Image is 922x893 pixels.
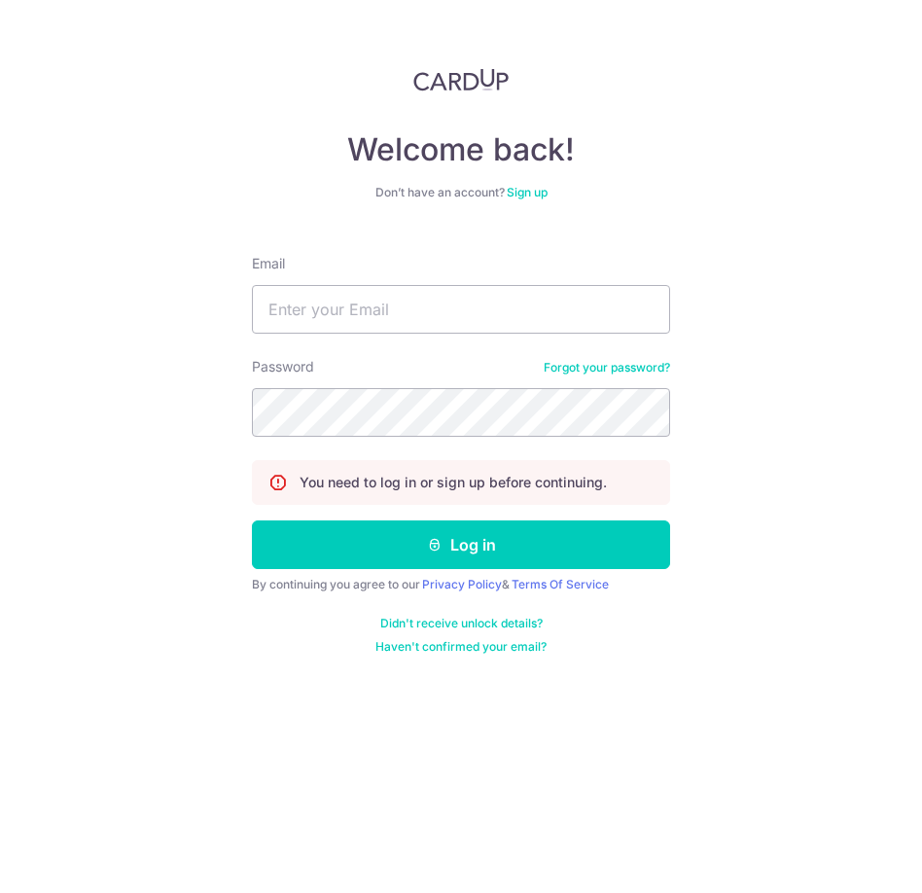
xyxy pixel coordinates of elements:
a: Terms Of Service [512,577,609,591]
a: Haven't confirmed your email? [375,639,547,655]
p: You need to log in or sign up before continuing. [300,473,607,492]
a: Didn't receive unlock details? [380,616,543,631]
div: Don’t have an account? [252,185,670,200]
a: Forgot your password? [544,360,670,375]
div: By continuing you agree to our & [252,577,670,592]
button: Log in [252,520,670,569]
input: Enter your Email [252,285,670,334]
h4: Welcome back! [252,130,670,169]
a: Privacy Policy [422,577,502,591]
label: Email [252,254,285,273]
img: CardUp Logo [413,68,509,91]
a: Sign up [507,185,548,199]
label: Password [252,357,314,376]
